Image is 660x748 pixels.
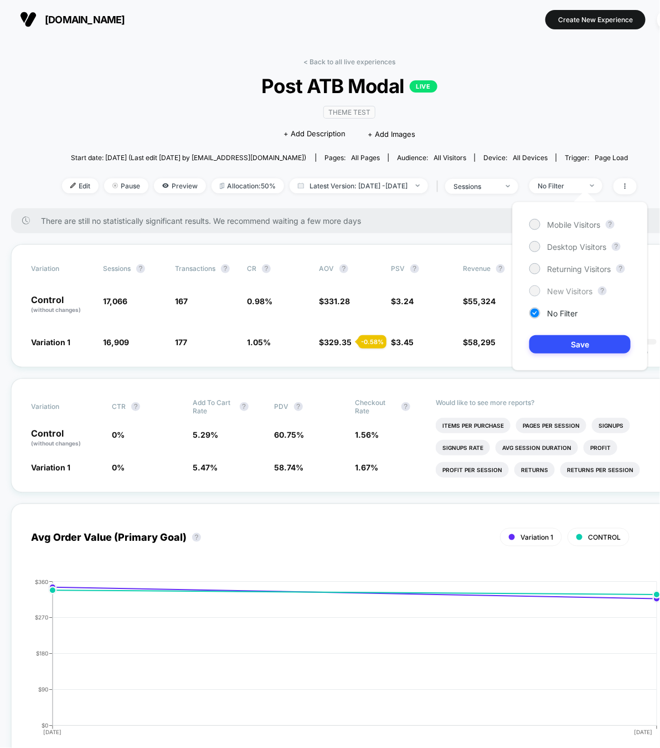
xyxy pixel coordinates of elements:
[103,296,127,306] span: 17,066
[298,183,304,188] img: calendar
[319,296,350,306] span: $
[31,463,70,472] span: Variation 1
[175,296,188,306] span: 167
[31,440,81,447] span: (without changes)
[112,402,126,411] span: CTR
[323,106,375,119] span: Theme Test
[434,178,445,194] span: |
[606,220,615,229] button: ?
[410,80,437,93] p: LIVE
[436,418,511,433] li: Items Per Purchase
[104,178,148,193] span: Pause
[560,462,640,478] li: Returns Per Session
[547,264,611,274] span: Returning Visitors
[319,264,334,273] span: AOV
[545,10,646,29] button: Create New Experience
[71,153,306,162] span: Start date: [DATE] (Last edit [DATE] by [EMAIL_ADDRESS][DOMAIN_NAME])
[434,153,466,162] span: All Visitors
[391,296,414,306] span: $
[192,533,201,542] button: ?
[475,153,556,162] span: Device:
[506,185,510,187] img: end
[136,264,145,273] button: ?
[35,578,48,585] tspan: $360
[391,264,405,273] span: PSV
[463,337,496,347] span: $
[131,402,140,411] button: ?
[31,337,70,347] span: Variation 1
[463,264,491,273] span: Revenue
[294,402,303,411] button: ?
[595,153,628,162] span: Page Load
[290,178,428,193] span: Latest Version: [DATE] - [DATE]
[221,264,230,273] button: ?
[283,129,346,140] span: + Add Description
[598,286,607,295] button: ?
[339,264,348,273] button: ?
[274,430,304,439] span: 60.75 %
[31,398,92,415] span: Variation
[355,430,379,439] span: 1.56 %
[397,153,466,162] div: Audience:
[240,402,249,411] button: ?
[324,153,380,162] div: Pages:
[547,309,577,318] span: No Filter
[565,153,628,162] div: Trigger:
[416,185,420,187] img: end
[17,11,128,28] button: [DOMAIN_NAME]
[20,11,37,28] img: Visually logo
[324,296,350,306] span: 331.28
[247,337,271,347] span: 1.05 %
[91,74,608,98] span: Post ATB Modal
[468,337,496,347] span: 58,295
[247,264,256,273] span: CR
[112,463,125,472] span: 0 %
[38,686,48,693] tspan: $90
[616,264,625,273] button: ?
[355,398,396,415] span: Checkout Rate
[20,579,657,745] div: AVG_ORDER_VALUE
[453,182,498,191] div: sessions
[303,58,395,66] a: < Back to all live experiences
[274,402,288,411] span: PDV
[31,264,92,273] span: Variation
[520,533,553,541] span: Variation 1
[36,650,48,657] tspan: $180
[70,183,76,188] img: edit
[547,286,592,296] span: New Visitors
[103,337,129,347] span: 16,909
[529,335,631,353] button: Save
[358,335,386,349] div: - 0.58 %
[193,430,219,439] span: 5.29 %
[351,153,380,162] span: all pages
[319,337,352,347] span: $
[547,242,606,252] span: Desktop Visitors
[547,220,600,229] span: Mobile Visitors
[612,242,621,251] button: ?
[592,418,630,433] li: Signups
[175,264,215,273] span: Transactions
[635,729,653,735] tspan: [DATE]
[154,178,206,193] span: Preview
[590,185,594,187] img: end
[516,418,586,433] li: Pages Per Session
[31,306,81,313] span: (without changes)
[324,337,352,347] span: 329.35
[212,178,284,193] span: Allocation: 50%
[463,296,496,306] span: $
[391,337,414,347] span: $
[514,462,555,478] li: Returns
[496,440,578,455] li: Avg Session Duration
[193,398,234,415] span: Add To Cart Rate
[584,440,617,455] li: Profit
[35,614,48,621] tspan: $270
[103,264,131,273] span: Sessions
[496,264,505,273] button: ?
[31,429,101,448] p: Control
[112,430,125,439] span: 0 %
[31,295,92,314] p: Control
[355,463,378,472] span: 1.67 %
[193,463,218,472] span: 5.47 %
[436,440,490,455] li: Signups Rate
[436,462,509,478] li: Profit Per Session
